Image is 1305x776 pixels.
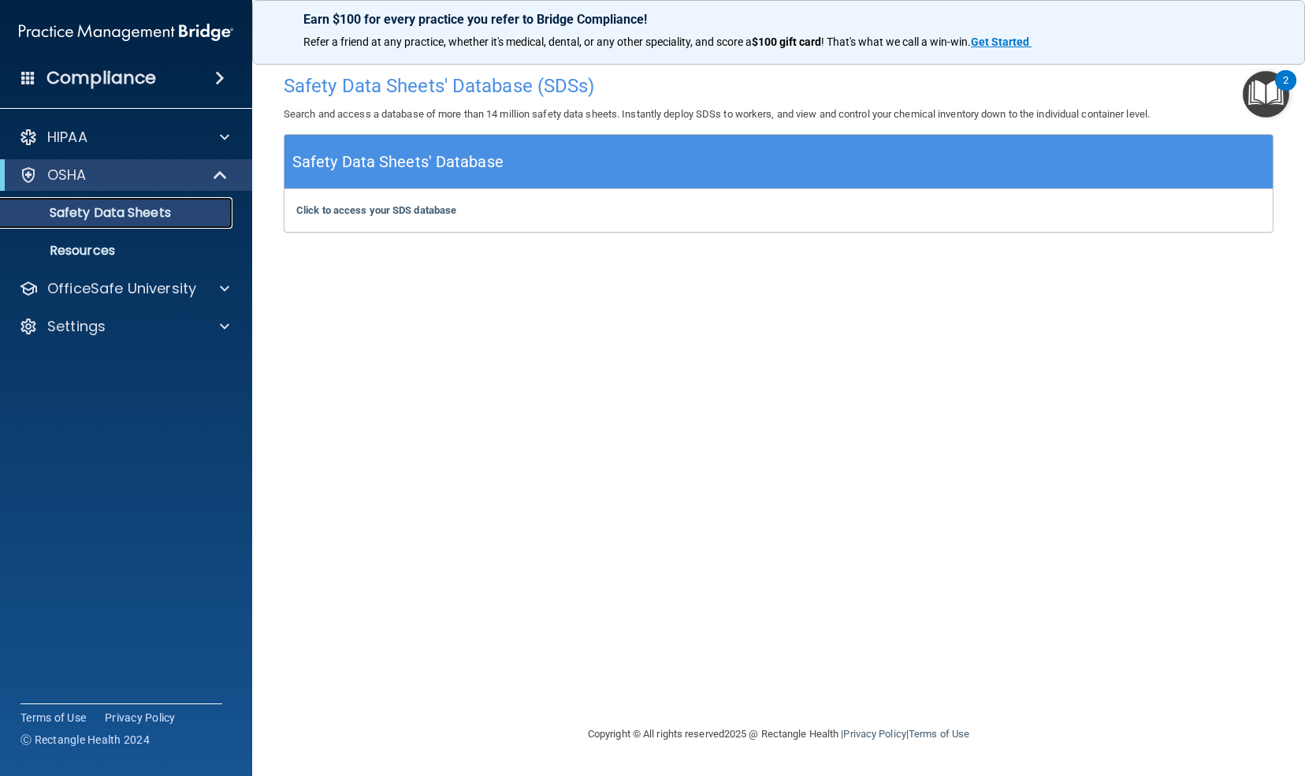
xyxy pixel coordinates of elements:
[752,35,821,48] strong: $100 gift card
[20,710,86,726] a: Terms of Use
[284,76,1273,96] h4: Safety Data Sheets' Database (SDSs)
[284,105,1273,124] p: Search and access a database of more than 14 million safety data sheets. Instantly deploy SDSs to...
[19,279,229,298] a: OfficeSafe University
[1243,71,1289,118] button: Open Resource Center, 2 new notifications
[1283,80,1288,101] div: 2
[105,710,176,726] a: Privacy Policy
[971,35,1029,48] strong: Get Started
[46,67,156,89] h4: Compliance
[971,35,1032,48] a: Get Started
[909,728,969,740] a: Terms of Use
[47,166,87,185] p: OSHA
[10,205,225,221] p: Safety Data Sheets
[843,728,905,740] a: Privacy Policy
[303,35,752,48] span: Refer a friend at any practice, whether it's medical, dental, or any other speciality, and score a
[19,317,229,336] a: Settings
[10,243,225,259] p: Resources
[47,317,106,336] p: Settings
[19,166,229,185] a: OSHA
[20,732,150,748] span: Ⓒ Rectangle Health 2024
[47,279,196,298] p: OfficeSafe University
[292,148,504,176] h5: Safety Data Sheets' Database
[47,128,87,147] p: HIPAA
[491,709,1066,759] div: Copyright © All rights reserved 2025 @ Rectangle Health | |
[19,17,233,48] img: PMB logo
[19,128,229,147] a: HIPAA
[821,35,971,48] span: ! That's what we call a win-win.
[296,204,456,216] a: Click to access your SDS database
[303,12,1254,27] p: Earn $100 for every practice you refer to Bridge Compliance!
